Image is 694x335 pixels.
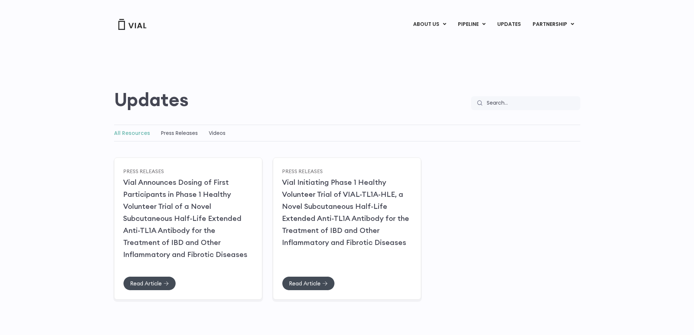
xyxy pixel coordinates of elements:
a: Read Article [282,276,335,291]
a: Press Releases [161,129,198,137]
a: ABOUT USMenu Toggle [407,18,452,31]
a: PIPELINEMenu Toggle [452,18,491,31]
a: Videos [209,129,226,137]
img: Vial Logo [118,19,147,30]
span: Read Article [289,281,321,286]
a: Read Article [123,276,176,291]
span: Read Article [130,281,162,286]
a: PARTNERSHIPMenu Toggle [527,18,580,31]
a: Vial Announces Dosing of First Participants in Phase 1 Healthy Volunteer Trial of a Novel Subcuta... [123,178,247,259]
a: Vial Initiating Phase 1 Healthy Volunteer Trial of VIAL-TL1A-HLE, a Novel Subcutaneous Half-Life ... [282,178,409,247]
a: Press Releases [123,168,164,174]
h2: Updates [114,89,189,110]
a: All Resources [114,129,150,137]
a: Press Releases [282,168,323,174]
input: Search... [482,96,580,110]
a: UPDATES [491,18,526,31]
